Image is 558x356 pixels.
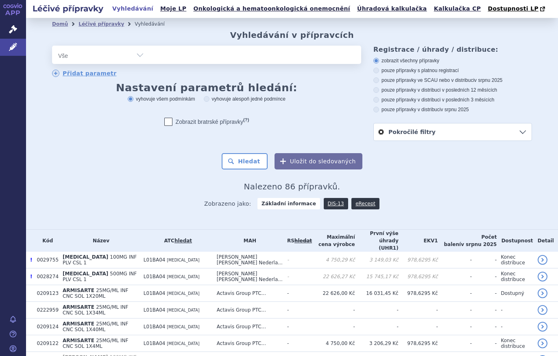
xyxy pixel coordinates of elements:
a: DIS-13 [324,198,348,209]
td: - [497,319,533,335]
span: v srpnu 2025 [474,77,502,83]
td: - [438,302,472,319]
span: [MEDICAL_DATA] [167,291,199,296]
label: vyhovuje alespoň jedné podmínce [204,96,286,102]
a: Onkologická a hematoonkologická onemocnění [191,3,353,14]
th: ATC [139,230,213,252]
td: [PERSON_NAME] [PERSON_NAME] Nederla... [213,268,283,285]
a: Moje LP [158,3,189,14]
label: pouze přípravky v distribuci [373,106,532,113]
h2: Vyhledávání v přípravcích [230,30,354,40]
td: - [355,319,399,335]
td: - [399,302,438,319]
th: Název [59,230,139,252]
td: 0209123 [33,285,59,302]
td: - [472,252,497,268]
label: Zobrazit bratrské přípravky [164,118,249,126]
td: - [312,302,355,319]
td: 0222959 [33,302,59,319]
strong: Základní informace [257,198,320,209]
td: - [472,268,497,285]
label: pouze přípravky v distribuci v posledních 12 měsících [373,87,532,93]
span: 25MG/ML INF CNC SOL 1X40ML [63,321,128,332]
span: 25MG/ML INF CNC SOL 1X34ML [63,304,128,316]
td: 0209124 [33,319,59,335]
label: vyhovuje všem podmínkám [128,96,195,102]
td: - [283,319,312,335]
a: Přidat parametr [52,70,117,77]
th: Dostupnost [497,230,533,252]
h3: Nastavení parametrů hledání: [52,84,361,92]
a: Pokročilé filtry [374,123,532,141]
a: detail [538,322,547,332]
td: 978,6295 Kč [399,335,438,352]
th: RS [283,230,312,252]
td: Konec distribuce [497,252,533,268]
td: - [438,335,472,352]
td: 15 745,17 Kč [355,268,399,285]
th: První výše úhrady (UHR1) [355,230,399,252]
td: 22 626,00 Kč [312,285,355,302]
span: ARMISARTE [63,338,94,343]
h2: Léčivé přípravky [26,3,110,14]
abbr: (?) [243,117,249,123]
span: 25MG/ML INF CNC SOL 1X4ML [63,338,128,349]
a: vyhledávání neobsahuje žádnou platnou referenční skupinu [294,238,312,244]
td: [PERSON_NAME] [PERSON_NAME] Nederla... [213,252,283,268]
th: Maximální cena výrobce [312,230,355,252]
label: pouze přípravky s platnou registrací [373,67,532,74]
a: Kalkulačka CP [432,3,484,14]
td: 978,6295 Kč [399,268,438,285]
button: Uložit do sledovaných [275,153,362,169]
span: [MEDICAL_DATA] [167,258,199,262]
td: - [283,302,312,319]
a: Léčivé přípravky [78,21,124,27]
span: 100MG INF PLV CSL 1 [63,254,137,266]
th: Kód [33,230,59,252]
td: 3 149,03 Kč [355,252,399,268]
td: Actavis Group PTC... [213,285,283,302]
span: L01BA04 [144,257,166,263]
span: [MEDICAL_DATA] [167,308,199,312]
li: Vyhledávání [135,18,175,30]
a: detail [538,272,547,281]
td: - [283,285,312,302]
span: Poslední data tohoto produktu jsou ze SCAU platného k 01.03.2020. [30,257,32,263]
span: ARMISARTE [63,321,94,327]
a: detail [538,305,547,315]
td: - [472,285,497,302]
a: Vyhledávání [110,3,156,14]
td: 4 750,29 Kč [312,252,355,268]
button: Hledat [222,153,268,169]
td: - [283,252,312,268]
span: L01BA04 [144,307,166,313]
span: [MEDICAL_DATA] [167,325,199,329]
td: - [399,319,438,335]
td: Actavis Group PTC... [213,335,283,352]
td: - [355,302,399,319]
td: - [497,302,533,319]
span: 500MG INF PLV CSL 1 [63,271,137,282]
span: ARMISARTE [63,288,94,293]
td: Actavis Group PTC... [213,302,283,319]
td: - [472,335,497,352]
td: - [438,252,472,268]
span: 25MG/ML INF CNC SOL 1X20ML [63,288,128,299]
td: - [283,335,312,352]
td: Dostupný [497,285,533,302]
th: Počet balení [438,230,497,252]
td: 0028274 [33,268,59,285]
td: - [438,285,472,302]
span: L01BA04 [144,341,166,346]
label: pouze přípravky v distribuci v posledních 3 měsících [373,97,532,103]
span: L01BA04 [144,324,166,330]
a: detail [538,288,547,298]
span: [MEDICAL_DATA] [63,271,108,277]
a: Dostupnosti LP [485,3,549,15]
td: - [283,268,312,285]
span: Zobrazeno jako: [204,198,251,209]
td: - [472,302,497,319]
td: 0029755 [33,252,59,268]
a: hledat [174,238,192,244]
td: 4 750,00 Kč [312,335,355,352]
